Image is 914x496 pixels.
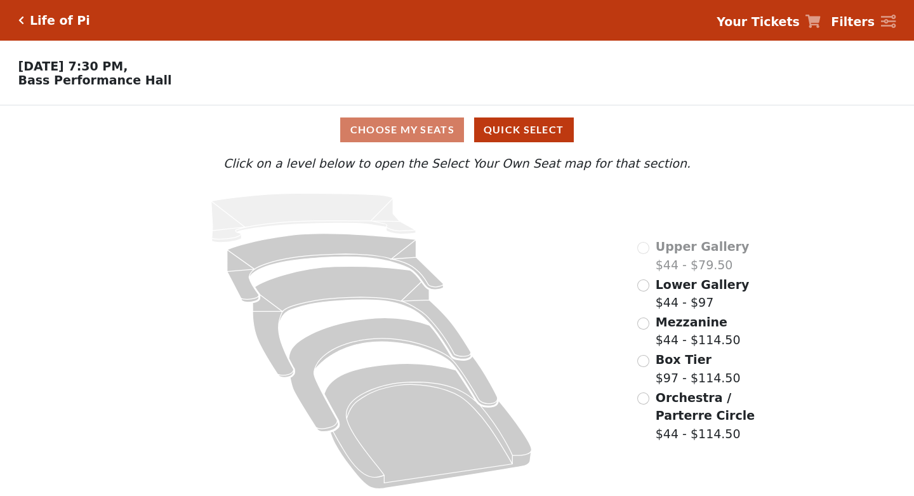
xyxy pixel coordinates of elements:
path: Upper Gallery - Seats Available: 0 [211,194,416,243]
span: Upper Gallery [656,239,750,253]
path: Orchestra / Parterre Circle - Seats Available: 6 [324,363,531,488]
span: Orchestra / Parterre Circle [656,391,755,423]
h5: Life of Pi [30,13,90,28]
a: Filters [831,13,896,31]
strong: Your Tickets [717,15,800,29]
p: Click on a level below to open the Select Your Own Seat map for that section. [123,154,791,173]
label: $44 - $79.50 [656,238,750,274]
label: $44 - $114.50 [656,313,741,349]
span: Mezzanine [656,315,727,329]
label: $97 - $114.50 [656,351,741,387]
span: Box Tier [656,352,712,366]
a: Your Tickets [717,13,821,31]
button: Quick Select [474,117,574,142]
path: Lower Gallery - Seats Available: 98 [227,234,444,302]
label: $44 - $114.50 [656,389,791,443]
span: Lower Gallery [656,278,750,292]
label: $44 - $97 [656,276,750,312]
a: Click here to go back to filters [18,16,24,25]
strong: Filters [831,15,875,29]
